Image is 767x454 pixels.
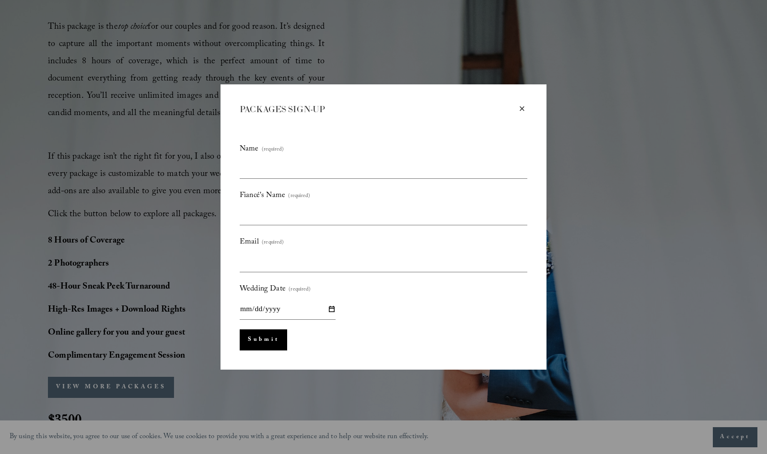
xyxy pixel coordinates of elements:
[240,282,286,297] span: Wedding Date
[262,238,284,248] span: (required)
[240,142,259,157] span: Name
[240,188,285,203] span: Fiancé's Name
[289,285,311,295] span: (required)
[240,104,517,116] div: PACKAGES SIGN-UP
[240,235,259,250] span: Email
[262,145,284,155] span: (required)
[288,191,310,202] span: (required)
[517,104,527,114] div: Close
[240,329,287,350] button: Submit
